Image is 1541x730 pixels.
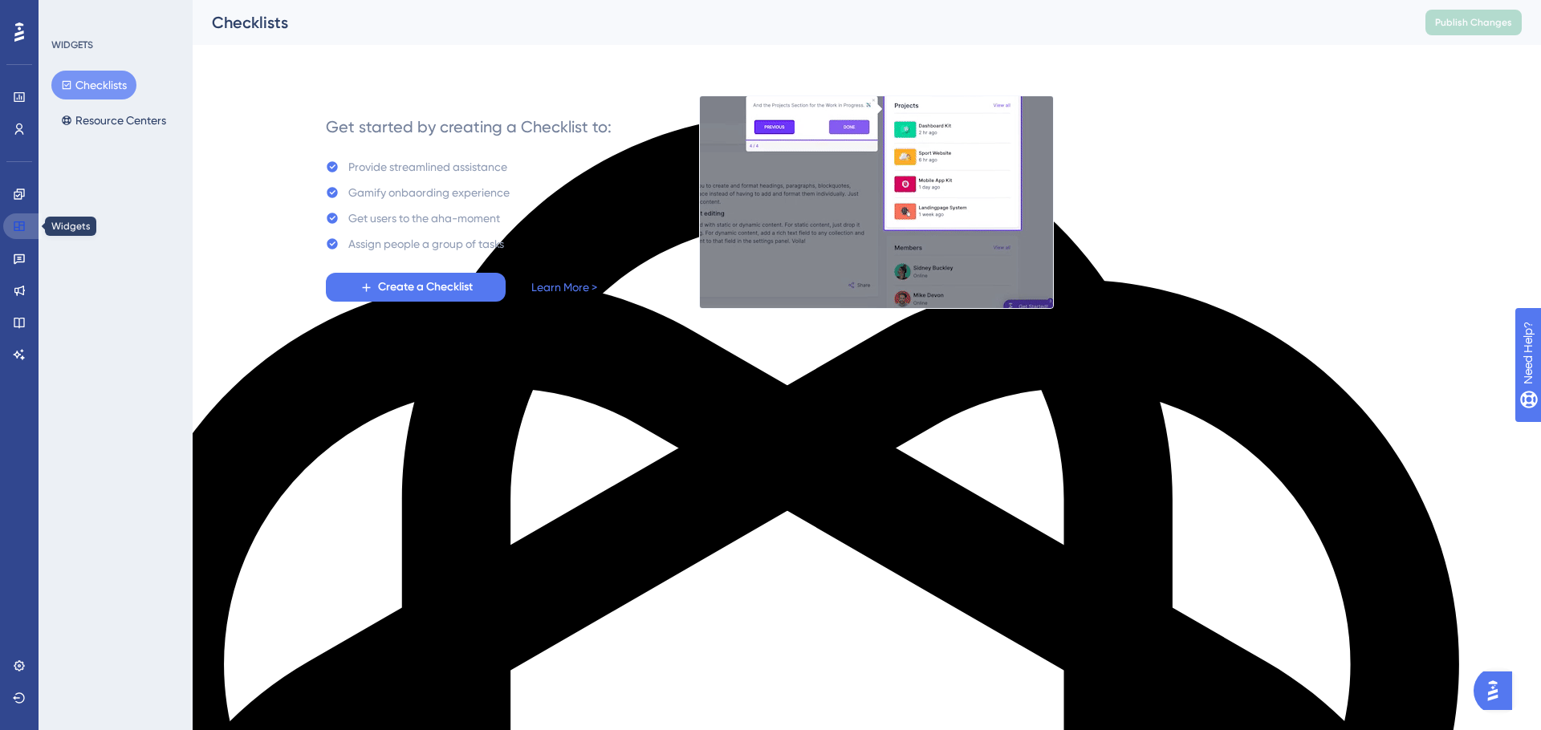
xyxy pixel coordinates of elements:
[348,157,507,176] div: Provide streamlined assistance
[348,209,500,228] div: Get users to the aha-moment
[51,39,93,51] div: WIDGETS
[348,183,510,202] div: Gamify onbaording experience
[348,234,504,253] div: Assign people a group of tasks
[51,71,136,99] button: Checklists
[699,95,1054,309] img: e28e67207451d1beac2d0b01ddd05b56.gif
[378,278,473,297] span: Create a Checklist
[326,116,612,138] div: Get started by creating a Checklist to:
[531,278,597,297] a: Learn More >
[51,106,176,135] button: Resource Centers
[1474,667,1522,715] iframe: UserGuiding AI Assistant Launcher
[1435,16,1512,29] span: Publish Changes
[212,11,1385,34] div: Checklists
[38,4,100,23] span: Need Help?
[1425,10,1522,35] button: Publish Changes
[326,273,506,302] button: Create a Checklist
